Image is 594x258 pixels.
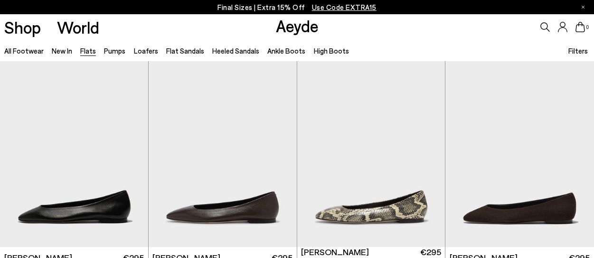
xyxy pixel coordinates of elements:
a: Flats [80,46,96,55]
img: Ellie Almond-Toe Flats [149,61,297,247]
div: 1 / 6 [297,61,445,247]
a: Heeled Sandals [212,46,259,55]
a: Shop [4,19,41,36]
span: 0 [585,25,590,30]
p: Final Sizes | Extra 15% Off [217,1,377,13]
span: [PERSON_NAME] [301,246,369,258]
span: Filters [568,46,588,55]
a: Flat Sandals [166,46,204,55]
a: Next slide Previous slide [297,61,445,247]
a: All Footwear [4,46,44,55]
a: Ankle Boots [267,46,305,55]
a: Loafers [134,46,158,55]
a: High Boots [314,46,349,55]
img: Ellie Suede Almond-Toe Flats [445,61,594,247]
a: Pumps [104,46,125,55]
img: Ellie Almond-Toe Flats [297,61,445,247]
a: World [57,19,99,36]
a: 0 [575,22,585,32]
span: Navigate to /collections/ss25-final-sizes [312,3,377,11]
a: Aeyde [276,16,319,36]
a: New In [52,46,72,55]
